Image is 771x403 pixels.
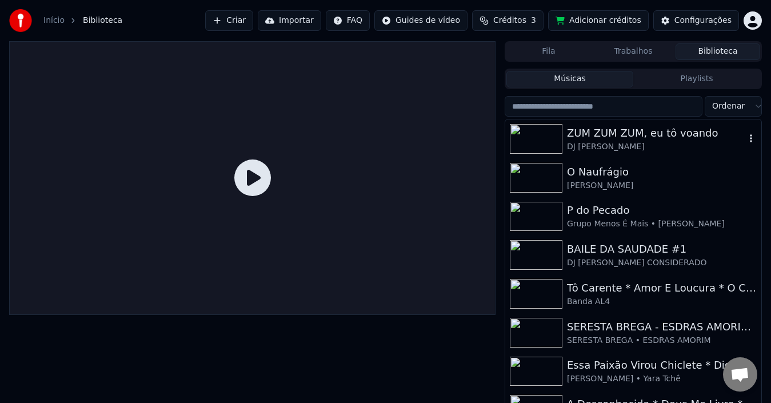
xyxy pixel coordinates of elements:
button: Trabalhos [591,43,676,60]
div: SERESTA BREGA • ESDRAS AMORIM [567,335,757,346]
button: Configurações [653,10,739,31]
button: Biblioteca [676,43,760,60]
div: DJ [PERSON_NAME] CONSIDERADO [567,257,757,269]
button: FAQ [326,10,370,31]
button: Fila [506,43,591,60]
span: 3 [531,15,536,26]
div: ZUM ZUM ZUM, eu tô voando [567,125,745,141]
span: Créditos [493,15,526,26]
button: Guides de vídeo [374,10,468,31]
span: Ordenar [712,101,745,112]
div: Tô Carente * Amor E Loucura * O Cego * Procuro Você [567,280,757,296]
div: [PERSON_NAME] • Yara Tchê [567,373,757,385]
button: Importar [258,10,321,31]
div: Grupo Menos É Mais • [PERSON_NAME] [567,218,757,230]
button: Criar [205,10,253,31]
div: SERESTA BREGA - ESDRAS AMORIM ｜ NO PITIÚ [567,319,757,335]
button: Músicas [506,71,633,87]
div: Essa Paixão Virou Chiclete * Diga Sim Pra Mim [567,357,757,373]
div: BAILE DA SAUDADE #1 [567,241,757,257]
nav: breadcrumb [43,15,122,26]
span: Biblioteca [83,15,122,26]
button: Playlists [633,71,760,87]
div: [PERSON_NAME] [567,180,757,191]
div: Banda AL4 [567,296,757,308]
div: O Naufrágio [567,164,757,180]
div: Bate-papo aberto [723,357,757,392]
img: youka [9,9,32,32]
button: Adicionar créditos [548,10,649,31]
div: Configurações [674,15,732,26]
a: Início [43,15,65,26]
div: P do Pecado [567,202,757,218]
div: DJ [PERSON_NAME] [567,141,745,153]
button: Créditos3 [472,10,544,31]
